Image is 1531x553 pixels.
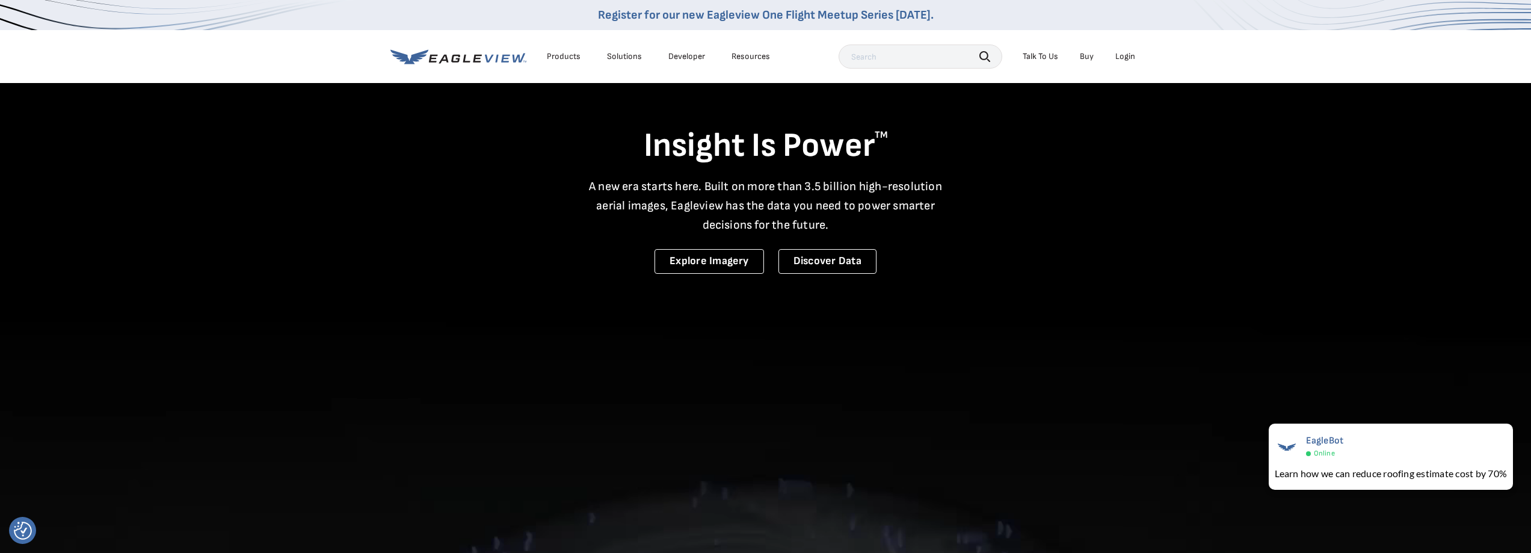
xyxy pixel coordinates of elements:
div: Login [1115,51,1135,62]
a: Explore Imagery [655,249,764,274]
div: Resources [732,51,770,62]
p: A new era starts here. Built on more than 3.5 billion high-resolution aerial images, Eagleview ha... [582,177,950,235]
img: EagleBot [1275,435,1299,459]
div: Solutions [607,51,642,62]
div: Talk To Us [1023,51,1058,62]
img: Revisit consent button [14,522,32,540]
sup: TM [875,129,888,141]
span: Online [1314,449,1335,458]
a: Discover Data [778,249,876,274]
span: EagleBot [1306,435,1344,446]
div: Learn how we can reduce roofing estimate cost by 70% [1275,466,1507,481]
a: Developer [668,51,705,62]
a: Buy [1080,51,1094,62]
h1: Insight Is Power [390,125,1141,167]
input: Search [839,45,1002,69]
a: Register for our new Eagleview One Flight Meetup Series [DATE]. [598,8,934,22]
button: Consent Preferences [14,522,32,540]
div: Products [547,51,581,62]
